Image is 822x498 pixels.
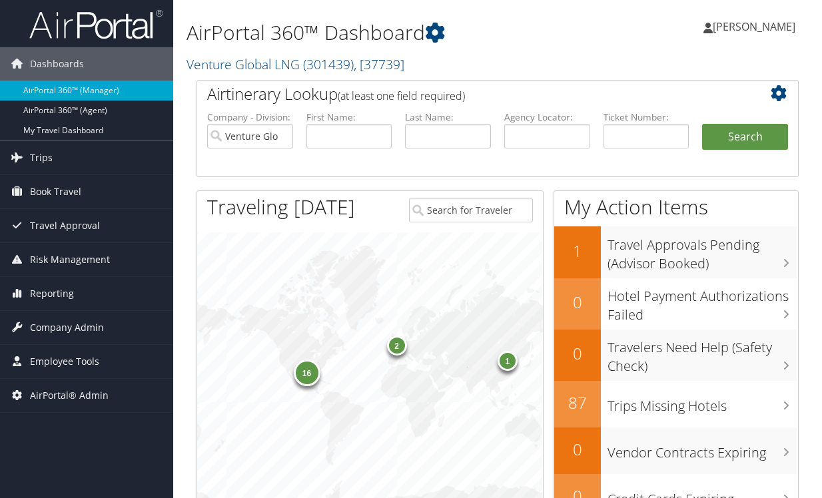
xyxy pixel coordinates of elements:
[303,55,354,73] span: ( 301439 )
[702,124,788,150] button: Search
[207,193,355,221] h1: Traveling [DATE]
[30,277,74,310] span: Reporting
[554,193,798,221] h1: My Action Items
[554,438,601,461] h2: 0
[306,111,392,124] label: First Name:
[608,390,798,415] h3: Trips Missing Hotels
[604,111,689,124] label: Ticket Number:
[386,335,406,355] div: 2
[554,342,601,365] h2: 0
[554,240,601,262] h2: 1
[207,111,293,124] label: Company - Division:
[30,311,104,344] span: Company Admin
[497,350,517,370] div: 1
[554,330,798,381] a: 0Travelers Need Help (Safety Check)
[703,7,809,47] a: [PERSON_NAME]
[30,47,84,81] span: Dashboards
[30,345,99,378] span: Employee Tools
[554,427,798,474] a: 0Vendor Contracts Expiring
[405,111,491,124] label: Last Name:
[409,198,533,222] input: Search for Traveler
[554,291,601,314] h2: 0
[207,83,738,105] h2: Airtinerary Lookup
[30,243,110,276] span: Risk Management
[293,359,320,385] div: 16
[608,229,798,273] h3: Travel Approvals Pending (Advisor Booked)
[187,55,404,73] a: Venture Global LNG
[30,379,109,412] span: AirPortal® Admin
[30,141,53,174] span: Trips
[554,391,601,414] h2: 87
[554,278,798,330] a: 0Hotel Payment Authorizations Failed
[30,209,100,242] span: Travel Approval
[713,19,795,34] span: [PERSON_NAME]
[354,55,404,73] span: , [ 37739 ]
[338,89,465,103] span: (at least one field required)
[187,19,602,47] h1: AirPortal 360™ Dashboard
[608,437,798,462] h3: Vendor Contracts Expiring
[29,9,163,40] img: airportal-logo.png
[554,381,798,427] a: 87Trips Missing Hotels
[504,111,590,124] label: Agency Locator:
[554,226,798,278] a: 1Travel Approvals Pending (Advisor Booked)
[608,280,798,324] h3: Hotel Payment Authorizations Failed
[30,175,81,208] span: Book Travel
[608,332,798,375] h3: Travelers Need Help (Safety Check)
